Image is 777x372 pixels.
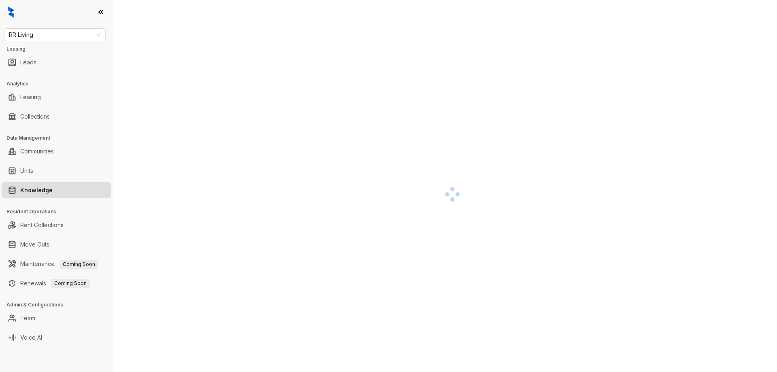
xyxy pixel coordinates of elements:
li: Team [2,310,111,326]
a: Team [20,310,35,326]
h3: Analytics [6,80,113,87]
span: Coming Soon [51,279,90,288]
a: RenewalsComing Soon [20,275,90,291]
h3: Resident Operations [6,208,113,215]
li: Maintenance [2,256,111,272]
h3: Leasing [6,45,113,53]
a: Voice AI [20,329,42,346]
li: Communities [2,143,111,159]
a: Knowledge [20,182,53,198]
a: Leads [20,54,36,70]
li: Leasing [2,89,111,105]
li: Leads [2,54,111,70]
li: Rent Collections [2,217,111,233]
img: logo [8,6,14,18]
a: Leasing [20,89,41,105]
li: Collections [2,108,111,125]
a: Move Outs [20,236,49,253]
span: RR Living [9,29,101,41]
li: Move Outs [2,236,111,253]
li: Renewals [2,275,111,291]
h3: Admin & Configurations [6,301,113,308]
span: Coming Soon [59,260,98,269]
li: Units [2,163,111,179]
h3: Data Management [6,134,113,142]
a: Units [20,163,33,179]
a: Collections [20,108,50,125]
li: Voice AI [2,329,111,346]
a: Communities [20,143,54,159]
a: Rent Collections [20,217,64,233]
li: Knowledge [2,182,111,198]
